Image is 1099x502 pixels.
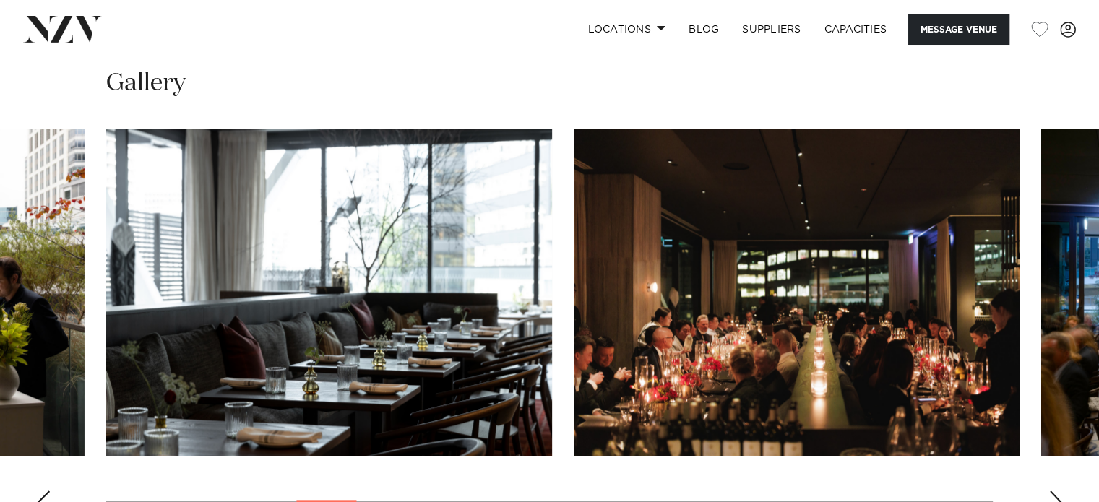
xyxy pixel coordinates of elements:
swiper-slide: 7 / 28 [106,129,552,456]
button: Message Venue [908,14,1009,45]
h2: Gallery [106,67,186,100]
a: BLOG [677,14,730,45]
a: Capacities [813,14,899,45]
swiper-slide: 8 / 28 [574,129,1020,456]
a: SUPPLIERS [730,14,812,45]
a: Locations [576,14,677,45]
img: nzv-logo.png [23,16,102,42]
